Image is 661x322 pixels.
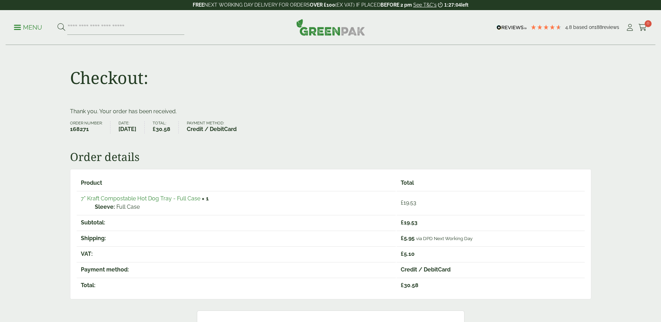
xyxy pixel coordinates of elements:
[118,125,136,133] strong: [DATE]
[187,121,245,133] li: Payment method:
[530,24,562,30] div: 4.79 Stars
[70,121,111,133] li: Order number:
[193,2,204,8] strong: FREE
[401,219,404,226] span: £
[118,121,145,133] li: Date:
[625,24,634,31] i: My Account
[310,2,335,8] strong: OVER £100
[401,219,417,226] span: 19.53
[401,282,404,289] span: £
[95,203,392,211] p: Full Case
[70,125,102,133] strong: 168271
[153,126,156,132] span: £
[638,22,647,33] a: 0
[497,25,527,30] img: REVIEWS.io
[14,23,42,30] a: Menu
[77,176,396,190] th: Product
[401,251,415,257] span: 5.10
[77,215,396,230] th: Subtotal:
[573,24,594,30] span: Based on
[645,20,652,27] span: 0
[413,2,437,8] a: See T&C's
[296,19,365,36] img: GreenPak Supplies
[416,236,472,241] small: via DPD Next Working Day
[187,125,237,133] strong: Credit / DebitCard
[397,262,584,277] td: Credit / DebitCard
[81,195,200,202] a: 7" Kraft Compostable Hot Dog Tray - Full Case
[565,24,573,30] span: 4.8
[401,235,404,242] span: £
[594,24,602,30] span: 188
[77,278,396,293] th: Total:
[461,2,468,8] span: left
[401,251,404,257] span: £
[70,68,148,88] h1: Checkout:
[638,24,647,31] i: Cart
[95,203,115,211] strong: Sleeve:
[381,2,412,8] strong: BEFORE 2 pm
[77,246,396,261] th: VAT:
[77,262,396,277] th: Payment method:
[77,231,396,246] th: Shipping:
[153,126,170,132] bdi: 30.58
[401,199,416,206] bdi: 19.53
[401,199,403,206] span: £
[401,235,415,242] span: 5.95
[444,2,461,8] span: 1:27:04
[70,107,591,116] p: Thank you. Your order has been received.
[397,176,584,190] th: Total
[70,150,591,163] h2: Order details
[14,23,42,32] p: Menu
[202,195,209,202] strong: × 1
[401,282,418,289] span: 30.58
[153,121,179,133] li: Total:
[602,24,619,30] span: reviews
